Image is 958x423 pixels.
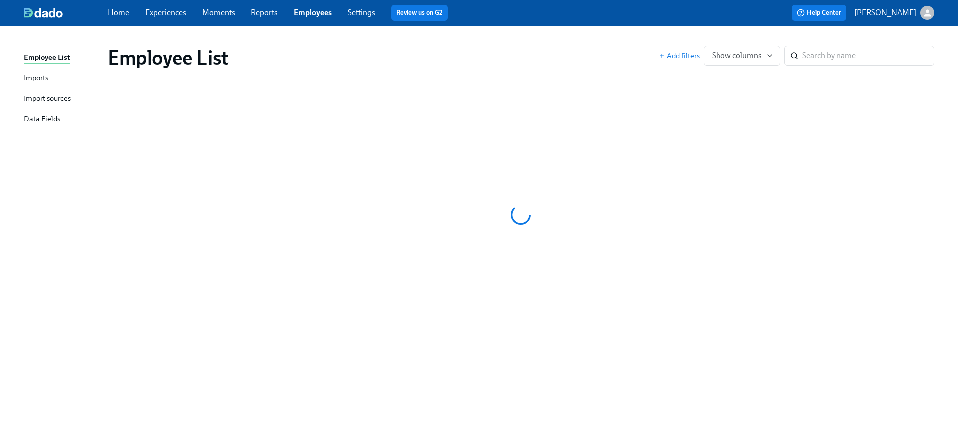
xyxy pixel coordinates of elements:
a: Data Fields [24,113,100,126]
a: Moments [202,8,235,17]
span: Show columns [712,51,772,61]
a: dado [24,8,108,18]
button: Help Center [792,5,846,21]
a: Import sources [24,93,100,105]
button: Add filters [659,51,700,61]
button: [PERSON_NAME] [854,6,934,20]
button: Review us on G2 [391,5,448,21]
a: Experiences [145,8,186,17]
div: Import sources [24,93,71,105]
input: Search by name [802,46,934,66]
a: Settings [348,8,375,17]
p: [PERSON_NAME] [854,7,916,18]
a: Home [108,8,129,17]
img: dado [24,8,63,18]
span: Help Center [797,8,841,18]
a: Review us on G2 [396,8,443,18]
a: Reports [251,8,278,17]
a: Imports [24,72,100,85]
a: Employee List [24,52,100,64]
a: Employees [294,8,332,17]
div: Imports [24,72,48,85]
div: Data Fields [24,113,60,126]
h1: Employee List [108,46,229,70]
div: Employee List [24,52,70,64]
button: Show columns [704,46,780,66]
